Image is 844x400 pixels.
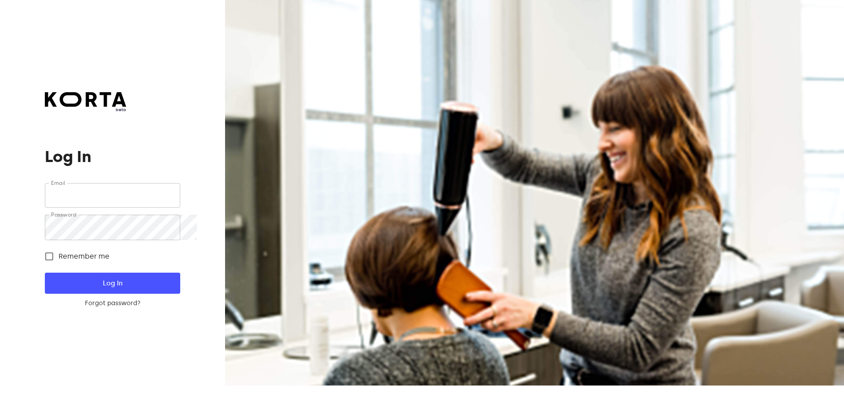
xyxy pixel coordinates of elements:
[45,273,180,294] button: Log In
[45,92,126,107] img: Korta
[45,92,126,113] a: beta
[58,251,109,262] span: Remember me
[45,107,126,113] span: beta
[45,299,180,308] a: Forgot password?
[45,148,180,166] h1: Log In
[59,277,166,289] span: Log In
